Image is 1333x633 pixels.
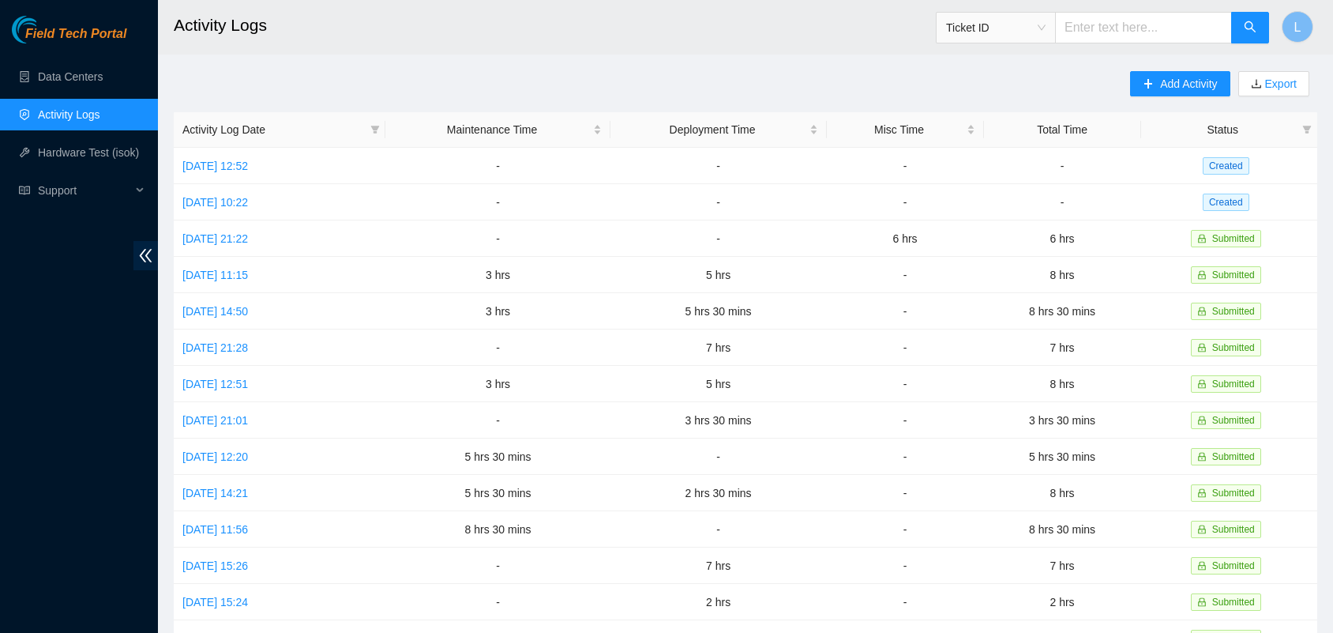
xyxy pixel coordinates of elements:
td: - [827,511,984,548]
img: Akamai Technologies [12,16,80,43]
span: lock [1197,343,1207,352]
td: - [827,366,984,402]
span: lock [1197,488,1207,498]
span: Created [1203,157,1249,175]
a: [DATE] 10:22 [182,196,248,209]
td: - [385,584,610,620]
td: 7 hrs [984,548,1141,584]
span: Activity Log Date [182,121,364,138]
td: 8 hrs [984,257,1141,293]
span: search [1244,21,1256,36]
span: Support [38,175,131,206]
span: Submitted [1212,488,1255,499]
td: - [610,220,827,257]
td: - [827,330,984,366]
td: 6 hrs [827,220,984,257]
span: lock [1197,270,1207,280]
td: 5 hrs 30 mins [385,475,610,511]
a: [DATE] 11:15 [182,269,248,281]
td: 5 hrs [610,366,827,402]
a: [DATE] 14:21 [182,487,248,499]
a: Export [1262,77,1297,90]
td: - [385,184,610,220]
td: - [827,475,984,511]
td: - [827,293,984,330]
a: [DATE] 12:52 [182,160,248,172]
td: - [827,584,984,620]
td: - [610,511,827,548]
td: - [827,257,984,293]
span: Submitted [1212,451,1255,462]
td: - [827,184,984,220]
span: filter [370,125,380,134]
td: 8 hrs 30 mins [385,511,610,548]
span: double-left [133,241,158,270]
button: L [1282,11,1313,43]
td: - [385,220,610,257]
td: - [827,439,984,475]
td: - [984,184,1141,220]
td: - [385,402,610,439]
span: Submitted [1212,269,1255,281]
td: 7 hrs [610,330,827,366]
td: 8 hrs 30 mins [984,293,1141,330]
span: lock [1197,416,1207,425]
span: lock [1197,307,1207,316]
span: Submitted [1212,379,1255,390]
td: 2 hrs 30 mins [610,475,827,511]
td: 5 hrs 30 mins [385,439,610,475]
a: [DATE] 21:28 [182,341,248,354]
td: - [610,148,827,184]
td: 8 hrs 30 mins [984,511,1141,548]
span: lock [1197,452,1207,462]
td: - [984,148,1141,184]
span: Ticket ID [946,16,1046,40]
a: Activity Logs [38,108,100,121]
span: filter [1302,125,1312,134]
span: Created [1203,194,1249,211]
span: Submitted [1212,342,1255,353]
a: [DATE] 15:24 [182,596,248,609]
td: 3 hrs [385,257,610,293]
span: filter [1299,118,1315,141]
a: [DATE] 21:22 [182,232,248,245]
span: Submitted [1212,415,1255,426]
span: plus [1143,78,1154,91]
span: L [1294,17,1301,37]
td: 5 hrs 30 mins [984,439,1141,475]
span: lock [1197,597,1207,607]
td: 3 hrs 30 mins [610,402,827,439]
td: 3 hrs 30 mins [984,402,1141,439]
td: 5 hrs 30 mins [610,293,827,330]
span: Submitted [1212,306,1255,317]
input: Enter text here... [1055,12,1232,43]
td: - [610,439,827,475]
span: lock [1197,234,1207,243]
td: 7 hrs [984,330,1141,366]
span: lock [1197,525,1207,534]
th: Total Time [984,112,1141,148]
td: - [827,402,984,439]
td: 8 hrs [984,366,1141,402]
span: Status [1150,121,1296,138]
span: Add Activity [1160,75,1217,92]
td: 8 hrs [984,475,1141,511]
button: search [1231,12,1269,43]
span: Field Tech Portal [25,27,126,42]
a: [DATE] 12:20 [182,450,248,463]
td: - [385,148,610,184]
span: filter [367,118,383,141]
span: Submitted [1212,524,1255,535]
a: [DATE] 14:50 [182,305,248,318]
td: - [827,148,984,184]
td: 3 hrs [385,366,610,402]
td: 5 hrs [610,257,827,293]
a: Hardware Test (isok) [38,146,139,159]
span: lock [1197,379,1207,389]
td: 3 hrs [385,293,610,330]
td: 7 hrs [610,548,827,584]
button: plusAdd Activity [1130,71,1230,96]
a: [DATE] 21:01 [182,414,248,427]
span: lock [1197,561,1207,571]
td: - [385,330,610,366]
